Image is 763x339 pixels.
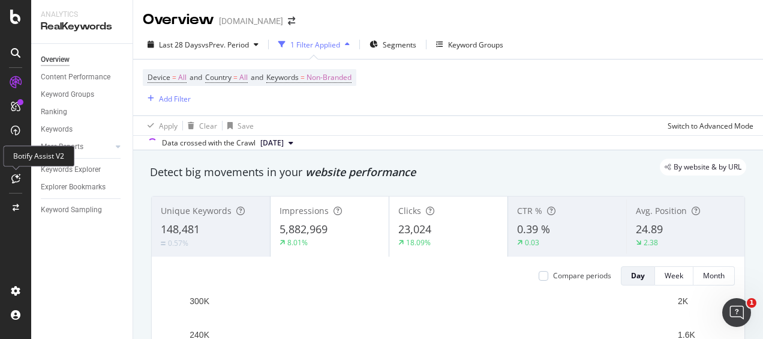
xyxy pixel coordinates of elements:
button: Keyword Groups [431,35,508,54]
div: Data crossed with the Crawl [162,138,256,148]
span: Last 28 Days [159,40,202,50]
button: Segments [365,35,421,54]
span: and [251,72,263,82]
span: Impressions [280,205,329,216]
span: Non-Branded [307,69,352,86]
div: Switch to Advanced Mode [668,121,753,131]
span: 5,882,969 [280,222,328,236]
div: More Reports [41,141,83,153]
div: Keyword Groups [448,40,503,50]
div: 0.03 [525,237,539,248]
div: RealKeywords [41,20,123,34]
span: 1 [747,298,756,308]
span: = [172,72,176,82]
div: Keywords Explorer [41,163,101,176]
div: Ranking [41,106,67,118]
a: Keyword Groups [41,88,124,101]
a: Overview [41,53,124,66]
button: Month [693,266,735,286]
span: vs Prev. Period [202,40,249,50]
button: Save [223,116,254,135]
button: Switch to Advanced Mode [663,116,753,135]
div: Apply [159,121,178,131]
div: Compare periods [553,270,611,281]
span: By website & by URL [674,163,741,171]
button: Day [621,266,655,286]
span: Keywords [266,72,299,82]
span: = [233,72,238,82]
div: Overview [143,10,214,30]
div: arrow-right-arrow-left [288,17,295,25]
div: 1 Filter Applied [290,40,340,50]
button: Last 28 DaysvsPrev. Period [143,35,263,54]
div: 8.01% [287,237,308,248]
span: CTR % [517,205,542,216]
div: 0.57% [168,238,188,248]
a: Explorer Bookmarks [41,181,124,194]
div: Clear [199,121,217,131]
button: 1 Filter Applied [274,35,355,54]
span: and [190,72,202,82]
div: 2.38 [644,237,658,248]
span: 24.89 [636,222,663,236]
a: Content Performance [41,71,124,84]
span: 0.39 % [517,222,550,236]
span: Clicks [398,205,421,216]
div: legacy label [660,159,746,176]
button: Add Filter [143,91,191,106]
div: Keyword Groups [41,88,94,101]
span: All [178,69,187,86]
span: Avg. Position [636,205,687,216]
div: Explorer Bookmarks [41,181,106,194]
div: Month [703,270,725,281]
div: Week [665,270,683,281]
span: Unique Keywords [161,205,232,216]
span: = [301,72,305,82]
div: Day [631,270,645,281]
span: Country [205,72,232,82]
div: Save [238,121,254,131]
span: Segments [383,40,416,50]
iframe: Intercom live chat [722,298,751,327]
div: Add Filter [159,94,191,104]
a: Keywords [41,123,124,136]
span: 23,024 [398,222,431,236]
img: Equal [161,242,166,245]
div: Content Performance [41,71,110,84]
div: Keywords [41,123,73,136]
div: 18.09% [406,237,431,248]
a: Ranking [41,106,124,118]
a: More Reports [41,141,112,153]
button: Clear [183,116,217,135]
button: Apply [143,116,178,135]
span: Device [148,72,170,82]
div: Overview [41,53,70,66]
span: 148,481 [161,222,200,236]
button: [DATE] [256,136,298,150]
a: Keywords Explorer [41,163,124,176]
div: [DOMAIN_NAME] [219,15,283,27]
button: Week [655,266,693,286]
text: 2K [678,296,689,306]
div: Keyword Sampling [41,204,102,216]
div: Botify Assist V2 [3,145,74,166]
div: Analytics [41,10,123,20]
text: 300K [190,296,209,306]
span: All [239,69,248,86]
span: 2025 Aug. 20th [260,138,284,148]
a: Keyword Sampling [41,204,124,216]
